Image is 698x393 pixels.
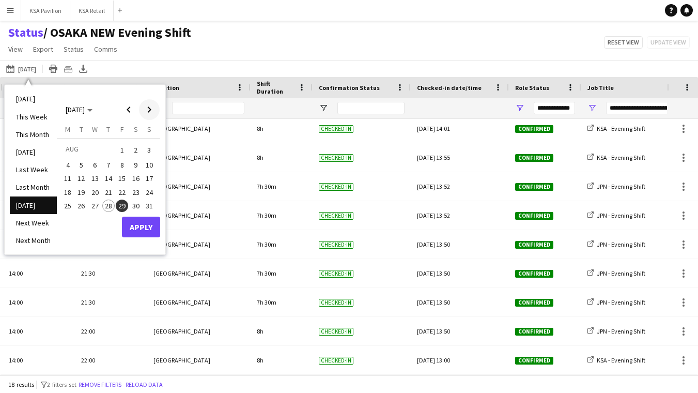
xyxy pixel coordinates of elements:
[139,99,160,120] button: Next month
[129,172,142,185] button: 16-08-2025
[515,328,553,336] span: Confirmed
[43,25,191,40] span: OSAKA NEW Evening Shift
[115,186,129,199] button: 22-08-2025
[47,381,76,388] span: 2 filters set
[88,172,102,185] button: 13-08-2025
[417,114,503,143] div: [DATE] 14:01
[130,159,142,171] span: 9
[319,270,353,278] span: Checked-in
[143,199,156,213] button: 31-08-2025
[147,125,151,134] span: S
[319,84,380,92] span: Confirmation Status
[251,259,313,288] div: 7h 30m
[94,44,117,54] span: Comms
[61,172,74,185] button: 11-08-2025
[62,63,74,75] app-action-btn: Crew files as ZIP
[115,142,129,158] button: 01-08-2025
[10,161,57,178] li: Last Week
[75,200,88,212] span: 26
[61,142,115,158] td: AUG
[102,173,115,185] span: 14
[9,84,41,92] span: Start Time
[130,143,142,157] span: 2
[147,288,251,316] div: [GEOGRAPHIC_DATA]
[129,158,142,172] button: 09-08-2025
[251,143,313,172] div: 8h
[587,240,645,248] a: JPN - Evening Shift
[102,186,115,199] span: 21
[251,201,313,230] div: 7h 30m
[61,158,74,172] button: 04-08-2025
[3,259,75,288] div: 14:00
[21,1,70,21] button: KSA Pavilion
[147,230,251,259] div: [GEOGRAPHIC_DATA]
[587,298,645,306] a: JPN - Evening Shift
[120,125,124,134] span: F
[147,201,251,230] div: [GEOGRAPHIC_DATA]
[61,199,74,213] button: 25-08-2025
[3,230,75,259] div: 14:00
[59,42,88,56] a: Status
[515,270,553,278] span: Confirmed
[251,114,313,143] div: 8h
[153,84,179,92] span: Location
[597,125,645,132] span: KSA - Evening Shift
[122,217,160,237] button: Apply
[116,159,128,171] span: 8
[417,84,482,92] span: Checked-in date/time
[3,317,75,345] div: 14:00
[10,214,57,232] li: Next Week
[81,84,108,92] span: End Time
[102,159,115,171] span: 7
[515,357,553,365] span: Confirmed
[102,158,115,172] button: 07-08-2025
[143,186,156,199] span: 24
[143,159,156,171] span: 10
[4,42,27,56] a: View
[75,317,147,345] div: 22:00
[76,379,123,390] button: Remove filters
[587,84,614,92] span: Job Title
[10,90,57,108] li: [DATE]
[3,346,75,374] div: 14:00
[417,143,503,172] div: [DATE] 13:55
[604,36,643,49] button: Reset view
[115,199,129,213] button: 29-08-2025
[3,172,75,201] div: 14:00
[75,159,88,171] span: 5
[143,142,156,158] button: 03-08-2025
[89,200,101,212] span: 27
[597,240,645,248] span: JPN - Evening Shift
[130,200,142,212] span: 30
[47,63,59,75] app-action-btn: Print
[115,158,129,172] button: 08-08-2025
[147,346,251,374] div: [GEOGRAPHIC_DATA]
[88,199,102,213] button: 27-08-2025
[10,232,57,249] li: Next Month
[515,154,553,162] span: Confirmed
[74,158,88,172] button: 05-08-2025
[319,357,353,365] span: Checked-in
[10,178,57,196] li: Last Month
[597,298,645,306] span: JPN - Evening Shift
[130,186,142,199] span: 23
[319,183,353,191] span: Checked-in
[29,42,57,56] a: Export
[251,346,313,374] div: 8h
[319,154,353,162] span: Checked-in
[143,158,156,172] button: 10-08-2025
[89,173,101,185] span: 13
[102,199,115,213] button: 28-08-2025
[88,186,102,199] button: 20-08-2025
[319,328,353,336] span: Checked-in
[587,356,645,364] a: KSA - Evening Shift
[515,183,553,191] span: Confirmed
[89,186,101,199] span: 20
[147,114,251,143] div: [GEOGRAPHIC_DATA]
[3,201,75,230] div: 14:00
[597,356,645,364] span: KSA - Evening Shift
[143,186,156,199] button: 24-08-2025
[597,211,645,219] span: JPN - Evening Shift
[134,125,138,134] span: S
[3,114,75,143] div: 14:00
